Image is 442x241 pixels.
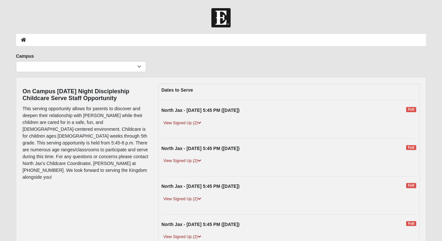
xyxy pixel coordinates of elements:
[161,108,240,113] strong: North Jax - [DATE] 5:45 PM ([DATE])
[161,196,203,203] a: View Signed Up (2)
[161,184,240,189] strong: North Jax - [DATE] 5:45 PM ([DATE])
[406,221,416,226] span: Full
[161,87,193,93] strong: Dates to Serve
[161,222,240,227] strong: North Jax - [DATE] 5:45 PM ([DATE])
[161,158,203,164] a: View Signed Up (2)
[161,233,203,240] a: View Signed Up (2)
[406,145,416,150] span: Full
[23,88,148,102] h4: On Campus [DATE] Night Discipleship Childcare Serve Staff Opportunity
[211,8,231,27] img: Church of Eleven22 Logo
[406,107,416,112] span: Full
[16,53,34,59] label: Campus
[161,120,203,127] a: View Signed Up (2)
[406,183,416,188] span: Full
[161,146,240,151] strong: North Jax - [DATE] 5:45 PM ([DATE])
[23,105,148,181] p: This serving opportunity allows for parents to discover and deepen their relationship with [PERSO...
